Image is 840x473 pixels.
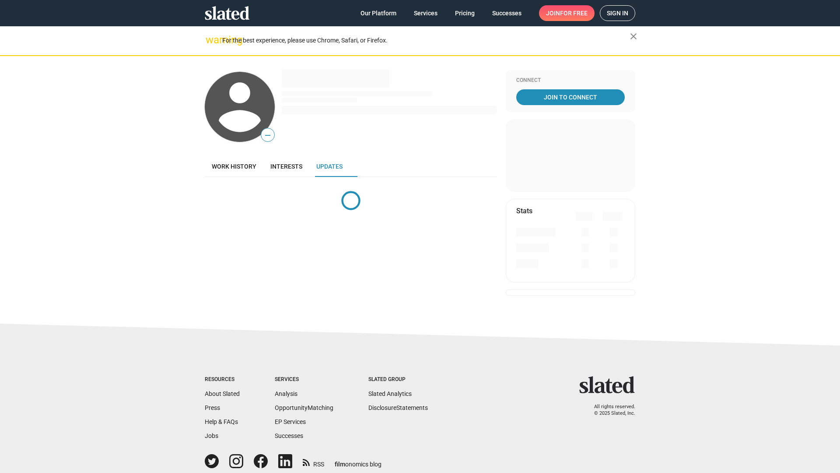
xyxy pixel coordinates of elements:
span: Sign in [607,6,628,21]
a: Slated Analytics [368,390,412,397]
span: film [335,461,345,468]
a: Updates [309,156,350,177]
div: For the best experience, please use Chrome, Safari, or Firefox. [222,35,630,46]
span: for free [560,5,588,21]
a: Work history [205,156,263,177]
a: Sign in [600,5,635,21]
div: Resources [205,376,240,383]
span: Pricing [455,5,475,21]
a: Successes [485,5,528,21]
span: Updates [316,163,343,170]
a: filmonomics blog [335,453,381,469]
span: Join To Connect [518,89,623,105]
a: About Slated [205,390,240,397]
a: RSS [303,455,324,469]
a: Services [407,5,444,21]
span: Join [546,5,588,21]
mat-card-title: Stats [516,206,532,215]
a: Join To Connect [516,89,625,105]
span: Our Platform [360,5,396,21]
div: Services [275,376,333,383]
a: Joinfor free [539,5,595,21]
span: Work history [212,163,256,170]
span: — [261,130,274,141]
span: Interests [270,163,302,170]
div: Slated Group [368,376,428,383]
a: Successes [275,432,303,439]
a: Help & FAQs [205,418,238,425]
a: Pricing [448,5,482,21]
a: DisclosureStatements [368,404,428,411]
a: Jobs [205,432,218,439]
a: Interests [263,156,309,177]
div: Connect [516,77,625,84]
mat-icon: close [628,31,639,42]
a: Press [205,404,220,411]
a: EP Services [275,418,306,425]
a: Our Platform [353,5,403,21]
span: Services [414,5,437,21]
mat-icon: warning [206,35,216,45]
p: All rights reserved. © 2025 Slated, Inc. [585,404,635,417]
span: Successes [492,5,521,21]
a: Analysis [275,390,297,397]
a: OpportunityMatching [275,404,333,411]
